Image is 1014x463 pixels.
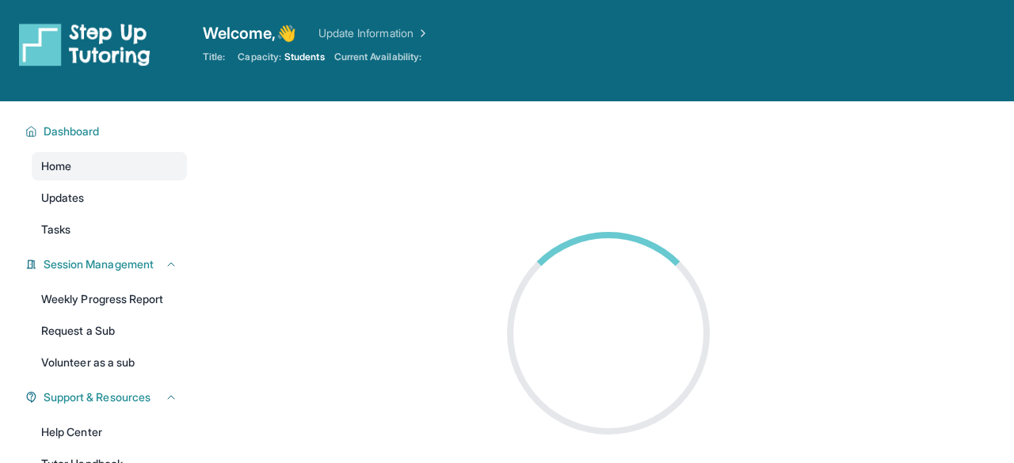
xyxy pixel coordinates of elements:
[32,317,187,345] a: Request a Sub
[44,389,151,405] span: Support & Resources
[19,22,151,66] img: logo
[334,51,421,63] span: Current Availability:
[32,152,187,180] a: Home
[41,222,71,237] span: Tasks
[44,256,154,272] span: Session Management
[203,22,296,44] span: Welcome, 👋
[203,51,225,63] span: Title:
[238,51,281,63] span: Capacity:
[37,123,177,139] button: Dashboard
[44,123,100,139] span: Dashboard
[414,25,429,41] img: Chevron Right
[32,418,187,446] a: Help Center
[284,51,325,63] span: Students
[41,190,85,206] span: Updates
[318,25,429,41] a: Update Information
[32,215,187,244] a: Tasks
[37,256,177,272] button: Session Management
[32,348,187,377] a: Volunteer as a sub
[32,184,187,212] a: Updates
[41,158,71,174] span: Home
[37,389,177,405] button: Support & Resources
[32,285,187,313] a: Weekly Progress Report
